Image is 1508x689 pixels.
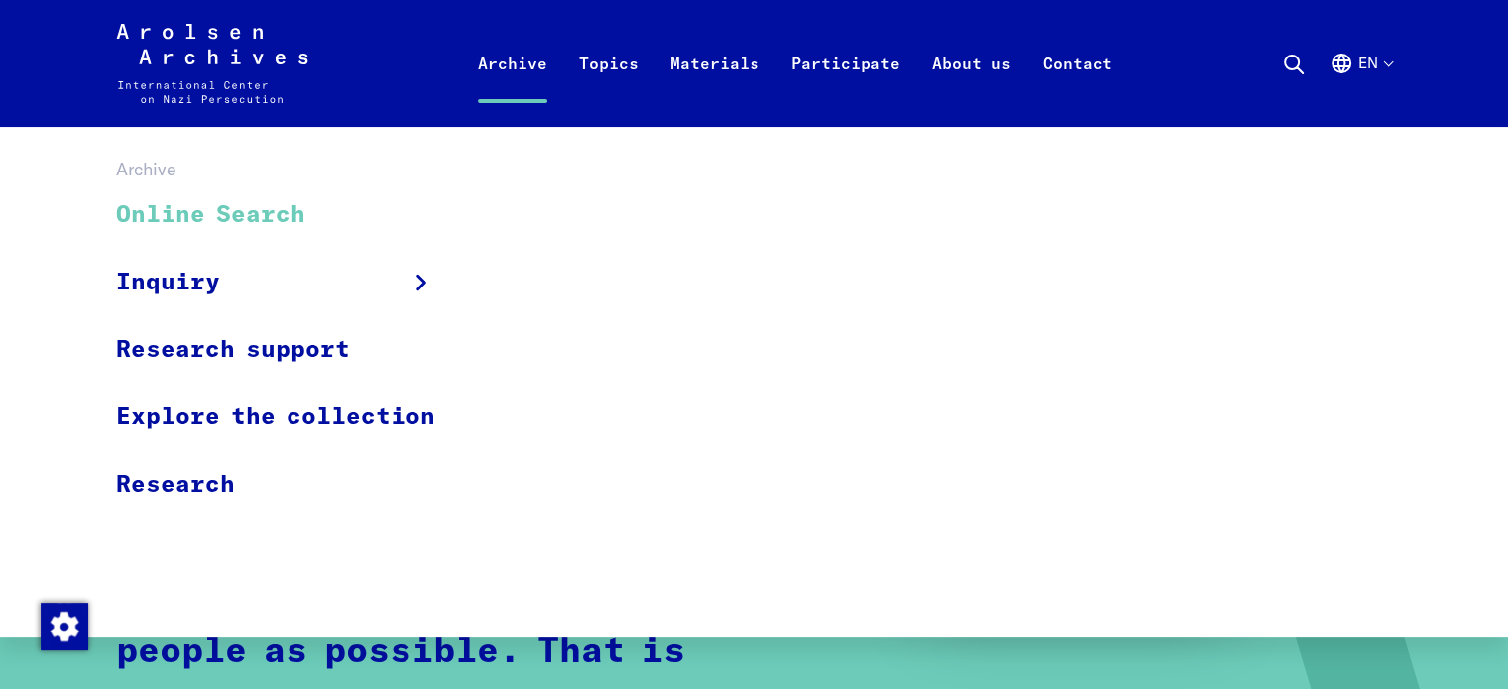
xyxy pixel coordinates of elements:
[775,48,916,127] a: Participate
[116,451,461,517] a: Research
[462,48,563,127] a: Archive
[116,249,461,316] a: Inquiry
[462,24,1128,103] nav: Primary
[654,48,775,127] a: Materials
[116,384,461,451] a: Explore the collection
[116,182,461,249] a: Online Search
[916,48,1027,127] a: About us
[116,265,220,300] span: Inquiry
[40,602,87,649] div: Change consent
[41,603,88,650] img: Change consent
[1330,52,1392,123] button: English, language selection
[563,48,654,127] a: Topics
[116,182,461,517] ul: Archive
[116,316,461,384] a: Research support
[1027,48,1128,127] a: Contact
